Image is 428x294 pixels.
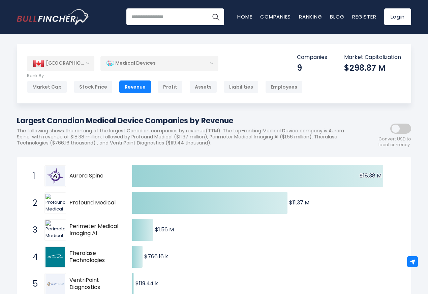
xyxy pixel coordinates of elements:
[135,280,158,287] text: $119.44 k
[237,13,252,20] a: Home
[17,115,350,126] h1: Largest Canadian Medical Device Companies by Revenue
[344,63,401,73] div: $298.87 M
[29,251,36,263] span: 4
[352,13,376,20] a: Register
[27,56,94,71] div: [GEOGRAPHIC_DATA]
[297,63,327,73] div: 9
[100,56,218,71] div: Medical Devices
[119,80,151,93] div: Revenue
[29,224,36,236] span: 3
[69,250,120,264] span: Theralase Technologies
[45,274,65,294] img: VentriPoint Diagnostics
[384,8,411,25] a: Login
[69,172,120,179] span: Aurora Spine
[265,80,303,93] div: Employees
[45,220,65,240] img: Perimeter Medical Imaging AI
[158,80,183,93] div: Profit
[17,128,350,146] p: The following shows the ranking of the largest Canadian companies by revenue(TTM). The top-rankin...
[155,226,174,233] text: $1.56 M
[27,73,303,79] p: Rank By
[189,80,217,93] div: Assets
[360,172,381,179] text: $18.38 M
[45,166,65,186] img: Aurora Spine
[297,54,327,61] p: Companies
[260,13,291,20] a: Companies
[330,13,344,20] a: Blog
[45,247,65,267] img: Theralase Technologies
[29,278,36,290] span: 5
[289,199,309,206] text: $11.37 M
[69,223,120,237] span: Perimeter Medical Imaging AI
[69,199,120,206] span: Profound Medical
[17,9,89,25] a: Go to homepage
[299,13,322,20] a: Ranking
[29,170,36,182] span: 1
[69,277,120,291] span: VentriPoint Diagnostics
[17,9,90,25] img: Bullfincher logo
[29,197,36,209] span: 2
[224,80,258,93] div: Liabilities
[74,80,113,93] div: Stock Price
[378,136,411,148] span: Convert USD to local currency
[27,80,67,93] div: Market Cap
[144,253,168,260] text: $766.16 k
[45,194,65,213] img: Profound Medical
[344,54,401,61] p: Market Capitalization
[207,8,224,25] button: Search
